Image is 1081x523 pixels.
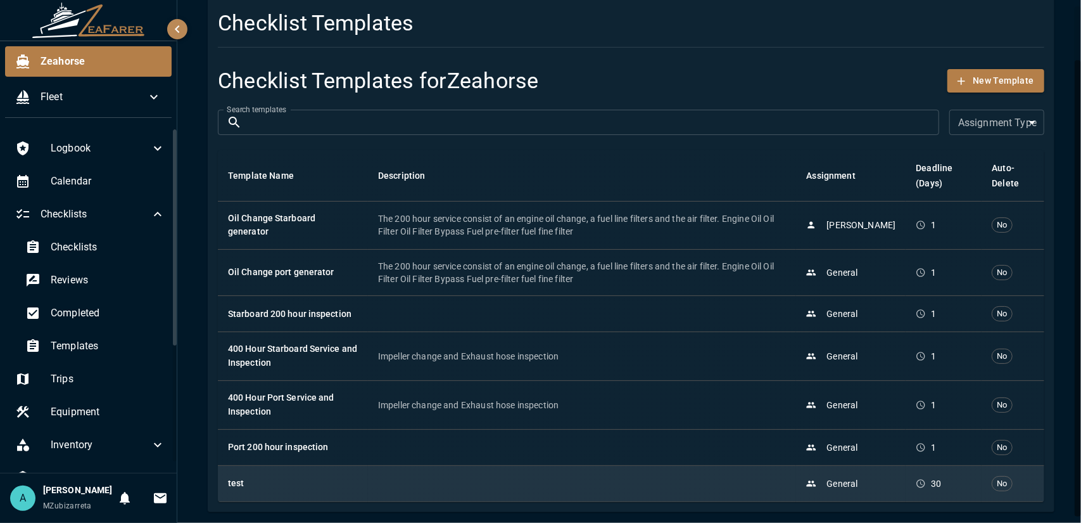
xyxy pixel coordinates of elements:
p: 1 [931,350,936,363]
th: Template Name [218,150,368,202]
h6: [PERSON_NAME] [43,484,112,498]
span: Checklists [51,240,165,255]
p: [PERSON_NAME] [826,219,895,231]
h6: Oil Change port generator [228,266,358,280]
p: The 200 hour service consist of an engine oil change, a fuel line filters and the air filter. Eng... [378,212,787,238]
p: General [826,477,857,490]
p: 1 [931,399,936,411]
p: General [826,307,857,320]
div: Zeahorse [5,46,172,77]
p: 1 [931,307,936,320]
div: A [10,486,35,511]
h1: Checklist Templates for Zeahorse [218,68,539,94]
div: Checklists [15,232,175,262]
div: Compliance [5,463,175,493]
h6: test [228,477,358,491]
button: Notifications [112,486,137,511]
p: 1 [931,219,936,231]
p: The 200 hour service consist of an engine oil change, a fuel line filters and the air filter. Eng... [378,260,787,285]
span: Zeahorse [41,54,161,69]
p: Impeller change and Exhaust hose inspection [378,399,787,411]
span: Templates [51,339,165,354]
h6: Starboard 200 hour inspection [228,307,358,321]
div: Calendar [5,166,175,197]
div: Reviews [15,265,175,295]
span: Calendar [51,174,165,189]
span: No [992,399,1011,411]
div: Logbook [5,133,175,164]
span: No [992,267,1011,279]
span: Completed [51,306,165,321]
p: Impeller change and Exhaust hose inspection [378,350,787,363]
span: No [992,219,1011,231]
span: MZubizarreta [43,501,92,510]
span: Inventory [51,437,150,453]
th: Description [368,150,797,202]
p: General [826,399,857,411]
button: Invitations [148,486,173,511]
span: Checklists [41,207,150,222]
div: Trips [5,364,175,394]
span: Reviews [51,273,165,288]
span: Fleet [41,89,146,105]
span: No [992,442,1011,454]
div: Fleet [5,82,172,112]
h6: 400 Hour Starboard Service and Inspection [228,342,358,370]
span: Compliance [51,470,165,486]
div: Templates [15,331,175,361]
h6: Oil Change Starboard generator [228,212,358,240]
span: Trips [51,371,165,387]
button: New Template [947,69,1044,93]
p: 1 [931,441,936,454]
span: Equipment [51,404,165,420]
div: Completed [15,298,175,328]
span: No [992,308,1011,320]
p: General [826,441,857,454]
h6: Port 200 hour inspection [228,441,358,455]
h4: Checklist Templates [218,10,905,37]
div: Inventory [5,430,175,460]
img: ZeaFarer Logo [32,3,146,38]
div: Checklists [5,199,175,229]
h6: 400 Hour Port Service and Inspection [228,391,358,419]
p: 1 [931,266,936,279]
span: Logbook [51,141,150,156]
label: Search templates [227,104,286,115]
div: Equipment [5,397,175,427]
th: Auto-Delete [982,150,1044,202]
p: General [826,350,857,363]
p: General [826,266,857,279]
th: Deadline (Days) [906,150,982,202]
span: No [992,351,1011,363]
p: 30 [931,477,941,490]
span: No [992,478,1011,490]
th: Assignment [796,150,906,202]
